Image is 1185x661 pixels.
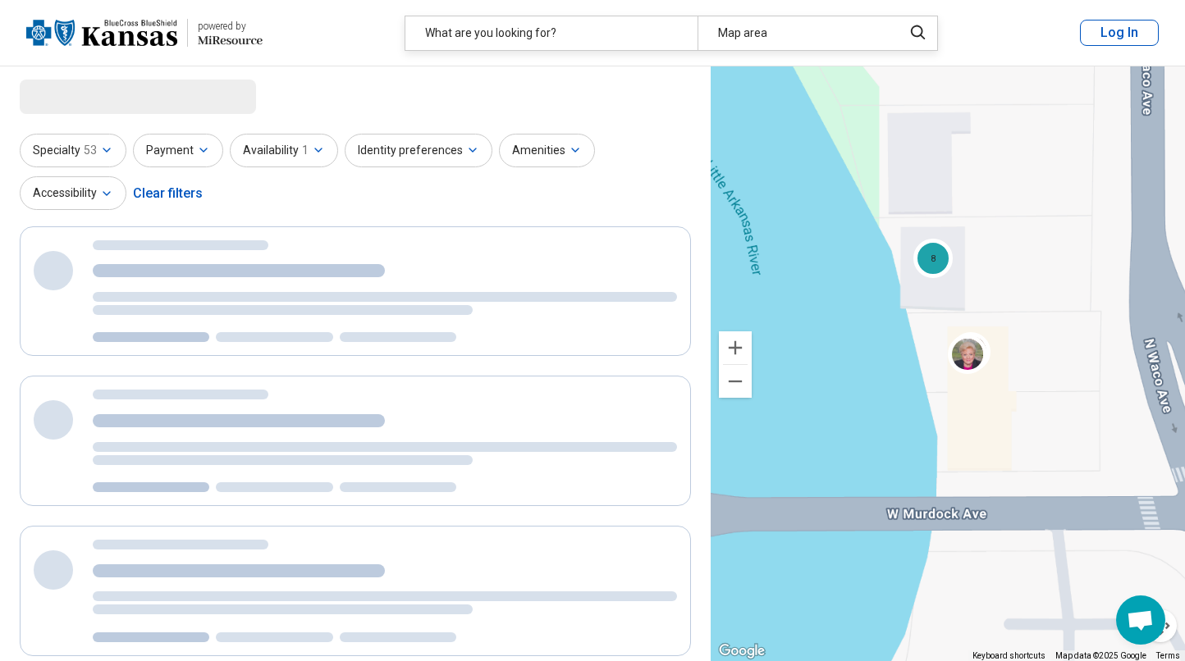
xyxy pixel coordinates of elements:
[133,174,203,213] div: Clear filters
[20,134,126,167] button: Specialty53
[302,142,309,159] span: 1
[345,134,492,167] button: Identity preferences
[20,80,158,112] span: Loading...
[20,176,126,210] button: Accessibility
[26,13,263,52] a: Blue Cross Blue Shield Kansaspowered by
[230,134,338,167] button: Availability1
[1156,651,1180,660] a: Terms (opens in new tab)
[1055,651,1146,660] span: Map data ©2025 Google
[719,331,752,364] button: Zoom in
[26,13,177,52] img: Blue Cross Blue Shield Kansas
[133,134,223,167] button: Payment
[1116,595,1165,645] div: Open chat
[198,19,263,34] div: powered by
[1080,20,1159,46] button: Log In
[913,239,953,278] div: 8
[698,16,892,50] div: Map area
[405,16,698,50] div: What are you looking for?
[499,134,595,167] button: Amenities
[719,365,752,398] button: Zoom out
[84,142,97,159] span: 53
